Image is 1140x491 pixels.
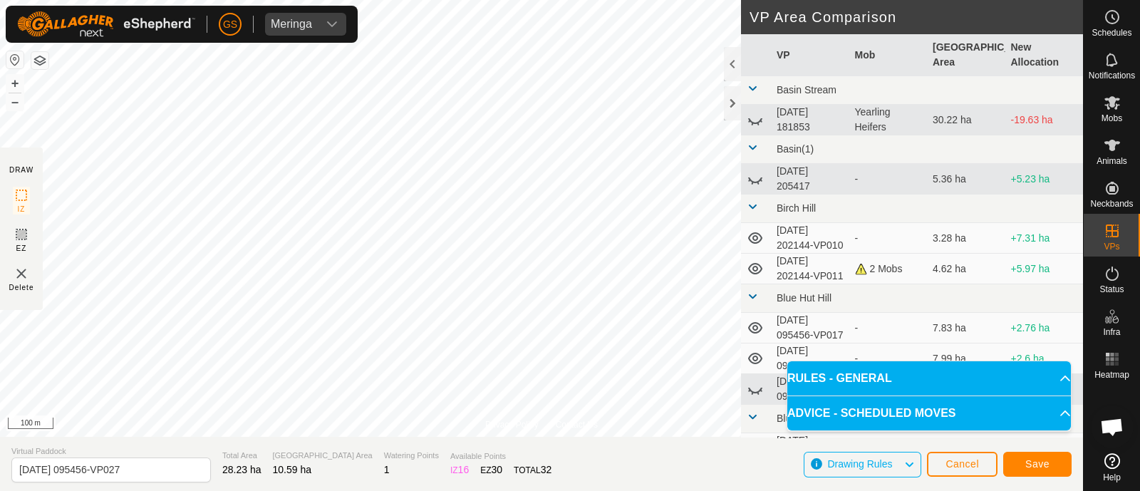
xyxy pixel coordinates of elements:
[1005,433,1084,464] td: +7.59 ha
[855,262,922,276] div: 2 Mobs
[1094,371,1129,379] span: Heatmap
[271,19,312,30] div: Meringa
[273,464,312,475] span: 10.59 ha
[771,374,849,405] td: [DATE] 095456-VP019
[18,204,26,215] span: IZ
[927,164,1005,195] td: 5.36 ha
[777,84,836,95] span: Basin Stream
[17,11,195,37] img: Gallagher Logo
[458,464,470,475] span: 16
[1099,285,1124,294] span: Status
[771,433,849,464] td: [DATE] 095456-VP001
[1005,164,1084,195] td: +5.23 ha
[787,405,955,422] span: ADVICE - SCHEDULED MOVES
[1104,242,1119,251] span: VPs
[771,164,849,195] td: [DATE] 205417
[787,396,1071,430] p-accordion-header: ADVICE - SCHEDULED MOVES
[855,321,922,336] div: -
[384,450,439,462] span: Watering Points
[771,105,849,135] td: [DATE] 181853
[1084,448,1140,487] a: Help
[927,433,1005,464] td: 3 ha
[384,464,390,475] span: 1
[771,254,849,284] td: [DATE] 202144-VP011
[9,282,34,293] span: Delete
[492,464,503,475] span: 30
[541,464,552,475] span: 32
[777,292,831,304] span: Blue Hut Hill
[1005,105,1084,135] td: -19.63 ha
[1103,473,1121,482] span: Help
[855,351,922,366] div: -
[11,445,211,458] span: Virtual Paddock
[1005,34,1084,76] th: New Allocation
[849,34,928,76] th: Mob
[1090,200,1133,208] span: Neckbands
[1103,328,1120,336] span: Infra
[450,462,469,477] div: IZ
[771,223,849,254] td: [DATE] 202144-VP010
[1089,71,1135,80] span: Notifications
[485,418,539,431] a: Privacy Policy
[514,462,551,477] div: TOTAL
[1005,313,1084,343] td: +2.76 ha
[480,462,502,477] div: EZ
[6,51,24,68] button: Reset Map
[1097,157,1127,165] span: Animals
[787,370,892,387] span: RULES - GENERAL
[771,343,849,374] td: [DATE] 095456-VP018
[9,165,33,175] div: DRAW
[927,343,1005,374] td: 7.99 ha
[265,13,318,36] span: Meringa
[777,143,814,155] span: Basin(1)
[771,313,849,343] td: [DATE] 095456-VP017
[777,413,827,424] span: Blue Hut(1)
[13,265,30,282] img: VP
[927,34,1005,76] th: [GEOGRAPHIC_DATA] Area
[777,202,816,214] span: Birch Hill
[1005,223,1084,254] td: +7.31 ha
[771,34,849,76] th: VP
[927,313,1005,343] td: 7.83 ha
[927,254,1005,284] td: 4.62 ha
[1025,458,1050,470] span: Save
[222,450,261,462] span: Total Area
[1003,452,1072,477] button: Save
[273,450,373,462] span: [GEOGRAPHIC_DATA] Area
[318,13,346,36] div: dropdown trigger
[222,464,261,475] span: 28.23 ha
[750,9,1083,26] h2: VP Area Comparison
[6,93,24,110] button: –
[6,75,24,92] button: +
[855,172,922,187] div: -
[927,223,1005,254] td: 3.28 ha
[1005,254,1084,284] td: +5.97 ha
[556,418,598,431] a: Contact Us
[855,231,922,246] div: -
[31,52,48,69] button: Map Layers
[827,458,892,470] span: Drawing Rules
[927,452,997,477] button: Cancel
[927,105,1005,135] td: 30.22 ha
[223,17,237,32] span: GS
[945,458,979,470] span: Cancel
[1005,343,1084,374] td: +2.6 ha
[16,243,27,254] span: EZ
[787,361,1071,396] p-accordion-header: RULES - GENERAL
[1091,405,1134,448] div: Open chat
[855,105,922,135] div: Yearling Heifers
[1102,114,1122,123] span: Mobs
[450,450,551,462] span: Available Points
[1092,29,1131,37] span: Schedules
